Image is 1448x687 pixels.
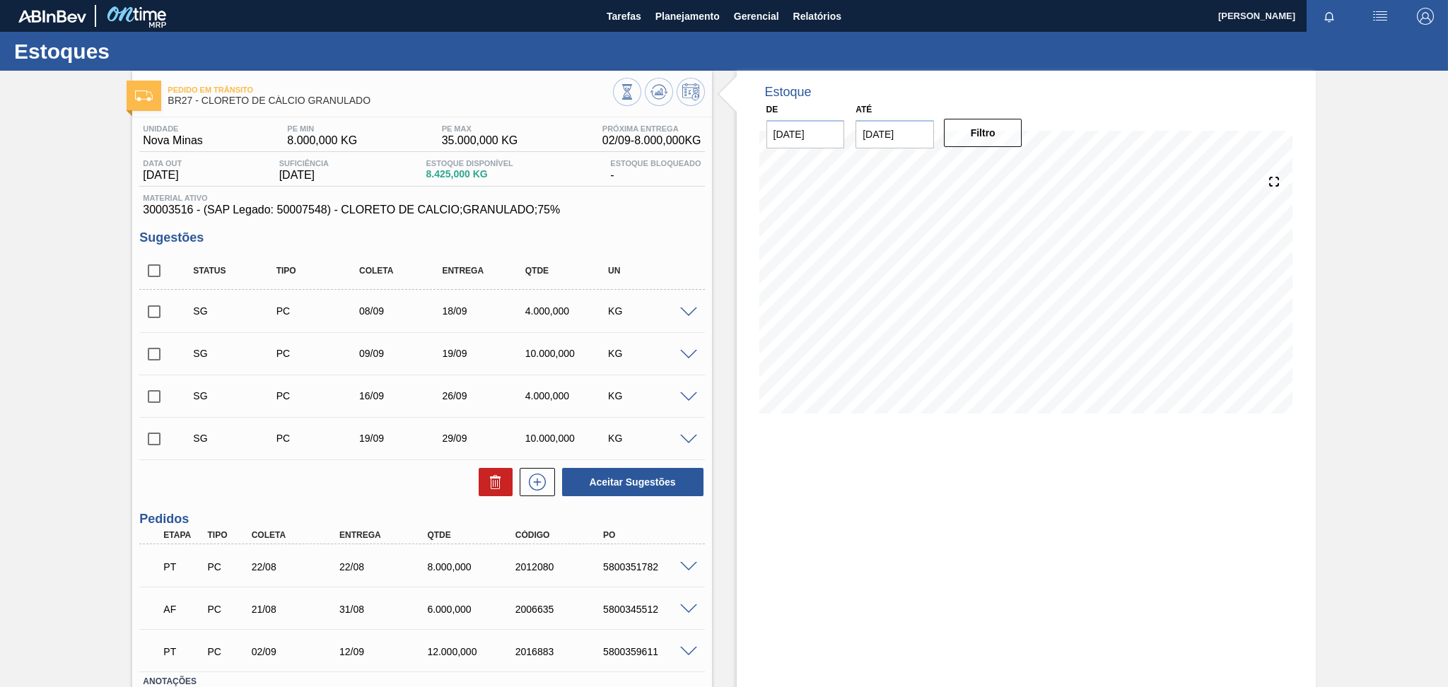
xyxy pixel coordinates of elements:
div: Aceitar Sugestões [555,466,705,498]
div: Código [512,530,611,540]
div: Entrega [336,530,435,540]
div: Estoque [765,85,812,100]
img: TNhmsLtSVTkK8tSr43FrP2fwEKptu5GPRR3wAAAABJRU5ErkJggg== [18,10,86,23]
div: Nova sugestão [513,468,555,496]
h3: Pedidos [139,512,704,527]
span: Gerencial [734,8,779,25]
div: - [607,159,704,182]
div: 18/09/2025 [438,305,532,317]
div: Sugestão Criada [189,390,283,401]
div: Coleta [356,266,449,276]
div: Excluir Sugestões [472,468,513,496]
div: Pedido de Compra [273,433,366,444]
div: 4.000,000 [522,390,615,401]
button: Visão Geral dos Estoques [613,78,641,106]
div: KG [605,348,698,359]
button: Programar Estoque [677,78,705,106]
div: 22/08/2025 [336,561,435,572]
div: KG [605,390,698,401]
span: Relatórios [793,8,841,25]
div: Qtde [424,530,522,540]
div: 29/09/2025 [438,433,532,444]
div: Pedido de Compra [204,561,250,572]
div: 19/09/2025 [438,348,532,359]
img: userActions [1372,8,1389,25]
span: Unidade [143,124,202,133]
input: dd/mm/yyyy [766,120,845,148]
div: KG [605,433,698,444]
div: 19/09/2025 [356,433,449,444]
div: 5800359611 [600,646,699,657]
button: Aceitar Sugestões [562,468,703,496]
div: Pedido de Compra [204,604,250,615]
div: Qtde [522,266,615,276]
div: Pedido de Compra [273,305,366,317]
button: Filtro [944,119,1022,147]
img: Logout [1417,8,1434,25]
div: Etapa [160,530,206,540]
div: 16/09/2025 [356,390,449,401]
label: Até [856,105,872,114]
div: Tipo [273,266,366,276]
div: Status [189,266,283,276]
div: Pedido de Compra [204,646,250,657]
img: Ícone [135,90,153,101]
h1: Estoques [14,43,265,59]
button: Atualizar Gráfico [645,78,673,106]
div: Sugestão Criada [189,348,283,359]
span: Suficiência [279,159,329,168]
div: Coleta [248,530,347,540]
div: 12.000,000 [424,646,522,657]
span: Material ativo [143,194,701,202]
div: Sugestão Criada [189,305,283,317]
div: 2012080 [512,561,611,572]
div: 4.000,000 [522,305,615,317]
div: 22/08/2025 [248,561,347,572]
span: 8.000,000 KG [287,134,357,147]
div: 08/09/2025 [356,305,449,317]
label: De [766,105,778,114]
div: 8.000,000 [424,561,522,572]
span: Estoque Disponível [426,159,513,168]
div: 2006635 [512,604,611,615]
span: Próxima Entrega [602,124,701,133]
p: PT [163,646,202,657]
span: 30003516 - (SAP Legado: 50007548) - CLORETO DE CALCIO;GRANULADO;75% [143,204,701,216]
span: PE MAX [442,124,518,133]
div: 2016883 [512,646,611,657]
div: 10.000,000 [522,348,615,359]
span: Nova Minas [143,134,202,147]
span: [DATE] [279,169,329,182]
div: Pedido em Trânsito [160,551,206,582]
span: 35.000,000 KG [442,134,518,147]
div: 5800345512 [600,604,699,615]
span: Pedido em Trânsito [168,86,612,94]
span: Data out [143,159,182,168]
span: 8.425,000 KG [426,169,513,180]
div: Tipo [204,530,250,540]
div: 10.000,000 [522,433,615,444]
div: PO [600,530,699,540]
span: [DATE] [143,169,182,182]
div: 6.000,000 [424,604,522,615]
div: 26/09/2025 [438,390,532,401]
div: 02/09/2025 [248,646,347,657]
div: Aguardando Faturamento [160,594,206,625]
div: 31/08/2025 [336,604,435,615]
p: PT [163,561,202,572]
input: dd/mm/yyyy [856,120,934,148]
div: Pedido de Compra [273,390,366,401]
span: Tarefas [607,8,641,25]
div: 09/09/2025 [356,348,449,359]
h3: Sugestões [139,230,704,245]
div: Pedido em Trânsito [160,636,206,667]
span: Estoque Bloqueado [610,159,701,168]
button: Notificações [1307,6,1352,26]
span: PE MIN [287,124,357,133]
span: 02/09 - 8.000,000 KG [602,134,701,147]
div: Pedido de Compra [273,348,366,359]
div: KG [605,305,698,317]
div: 21/08/2025 [248,604,347,615]
span: Planejamento [655,8,720,25]
span: BR27 - CLORETO DE CÁLCIO GRANULADO [168,95,612,106]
